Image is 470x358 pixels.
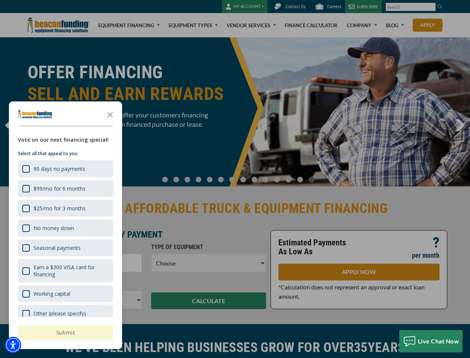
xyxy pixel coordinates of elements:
p: Select all that appeal to you: [18,150,113,157]
div: Seasonal payments [33,244,81,251]
div: Earn a $300 VISA card for financing [18,259,113,282]
div: No money down [33,224,74,232]
div: Seasonal payments [18,239,113,256]
div: Earn a $300 VISA card for financing [33,264,109,278]
div: 90 days no payments [33,165,85,172]
div: No money down [18,220,113,236]
button: Submit [18,325,113,340]
div: Working capital [33,290,70,297]
div: Accessibility Menu [5,337,21,353]
div: Other (please specify) [33,310,86,317]
div: Vote on our next financing special! [18,136,113,144]
div: Other (please specify) [18,305,113,322]
img: Company logo [18,110,53,119]
button: Close the survey [103,107,118,122]
button: Live Chat Now [399,330,463,352]
div: $25/mo for 3 months [33,205,86,212]
span: Live Chat Now [418,337,459,345]
div: 90 days no payments [18,160,113,177]
div: Working capital [18,285,113,302]
div: Survey [9,101,122,349]
div: $99/mo for 6 months [18,180,113,197]
div: $25/mo for 3 months [18,200,113,217]
div: $99/mo for 6 months [33,185,86,192]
